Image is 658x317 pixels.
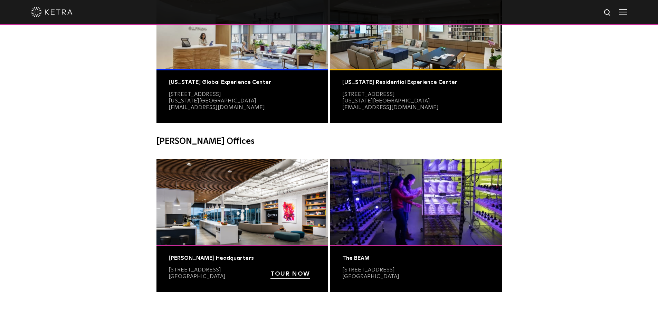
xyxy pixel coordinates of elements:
[169,91,221,97] a: [STREET_ADDRESS]
[169,255,316,261] div: [PERSON_NAME] Headquarters
[169,274,226,279] a: [GEOGRAPHIC_DATA]
[342,267,395,273] a: [STREET_ADDRESS]
[342,79,490,86] div: [US_STATE] Residential Experience Center
[31,7,73,17] img: ketra-logo-2019-white
[270,271,310,277] strong: TOUR NOW
[169,267,221,273] a: [STREET_ADDRESS]
[156,159,328,245] img: 036-collaboration-studio-2 copy
[270,271,310,279] a: TOUR NOW
[619,9,627,15] img: Hamburger%20Nav.svg
[342,255,490,261] div: The BEAM
[342,91,395,97] a: [STREET_ADDRESS]
[342,98,430,103] a: [US_STATE][GEOGRAPHIC_DATA]
[342,105,439,110] a: [EMAIL_ADDRESS][DOMAIN_NAME]
[603,9,612,17] img: search icon
[330,159,502,245] img: Austin Photo@2x
[169,98,256,103] a: [US_STATE][GEOGRAPHIC_DATA]
[169,79,316,86] div: [US_STATE] Global Experience Center
[156,135,502,148] h4: [PERSON_NAME] Offices
[169,105,265,110] a: [EMAIL_ADDRESS][DOMAIN_NAME]
[342,274,399,279] a: [GEOGRAPHIC_DATA]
